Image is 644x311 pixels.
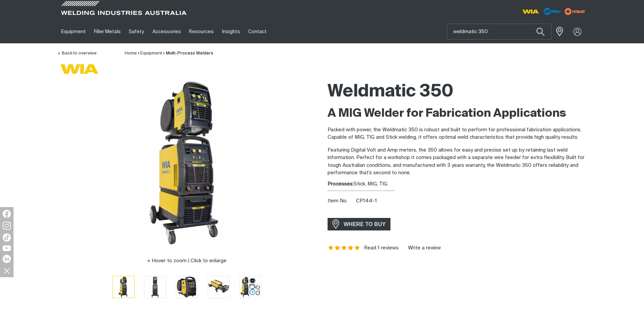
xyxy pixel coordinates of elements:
a: Accessories [148,20,185,43]
button: Go to slide 1 [112,276,135,298]
img: miller [563,6,587,17]
strong: Processes: [328,181,354,186]
button: Hover to zoom | Click to enlarge [143,257,231,265]
img: LinkedIn [3,255,11,263]
img: Facebook [3,210,11,218]
img: Instagram [3,222,11,230]
p: Featuring Digital Volt and Amp meters, the 350 allows for easy and precise set up by retaining la... [328,147,587,177]
nav: Breadcrumb [125,50,213,57]
a: Insights [218,20,244,43]
button: Go to slide 5 [239,276,262,298]
button: Go to slide 2 [144,276,166,298]
nav: Main [57,20,455,43]
img: Weldmatic 350 [240,276,261,298]
img: YouTube [3,245,11,251]
a: WHERE TO BUY [328,218,391,230]
img: Weldmatic 350 [144,276,166,298]
img: hide socials [1,265,13,276]
h2: A MIG Welder for Fabrication Applications [328,106,587,121]
a: Equipment [57,20,90,43]
span: CP144-1 [356,198,377,203]
a: Multi-Process Welders [166,51,213,55]
img: Weldmatic 350 [113,276,134,298]
a: Write a review [403,245,441,251]
img: Weldmatic 350 [208,276,230,298]
a: Back to overview [57,51,96,55]
img: TikTok [3,234,11,242]
span: WHERE TO BUY [339,219,390,230]
div: Stick, MIG, TIG [328,180,587,188]
button: Search products [529,24,552,40]
a: Read 1 reviews [364,245,399,251]
span: Rating: 5 [328,246,361,250]
button: Go to slide 3 [176,276,198,298]
p: Packed with power, the Weldmatic 350 is robust and built to perform for professional fabrication ... [328,126,587,141]
a: Safety [125,20,148,43]
span: Item No. [328,197,355,205]
a: Equipment [140,51,162,55]
a: Resources [185,20,218,43]
button: Go to slide 4 [208,276,230,298]
a: Filler Metals [90,20,125,43]
a: Home [125,51,137,55]
img: Weldmatic 350 [176,276,198,298]
img: Weldmatic 350 [102,77,271,247]
h1: Weldmatic 350 [328,81,587,103]
a: Contact [244,20,271,43]
input: Product name or item number... [447,24,551,39]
